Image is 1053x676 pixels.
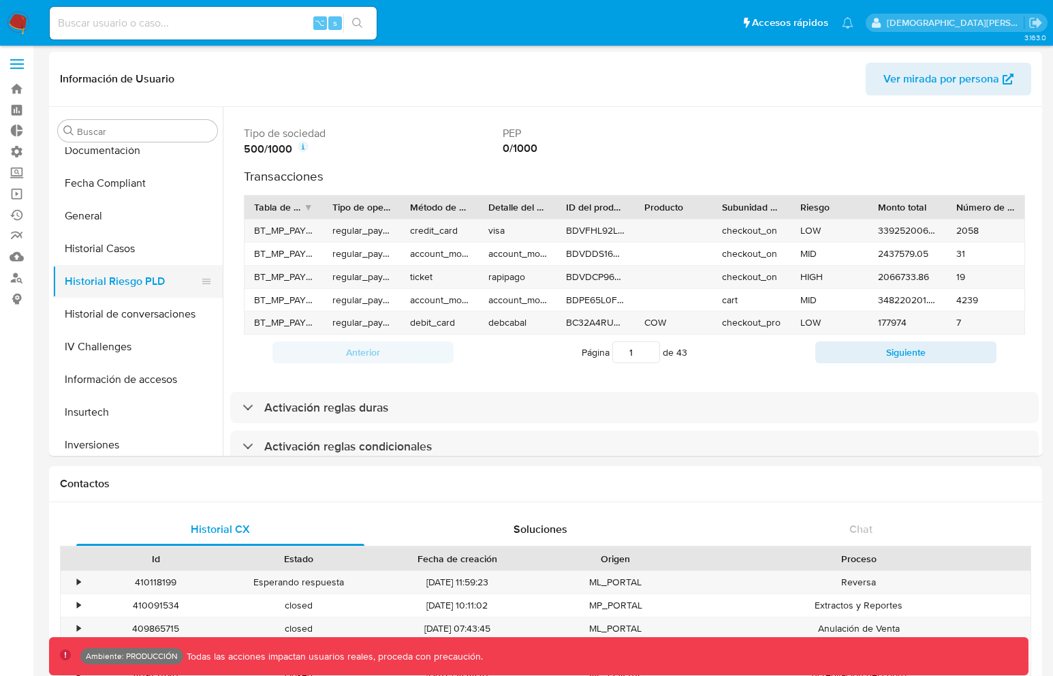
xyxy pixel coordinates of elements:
button: Insurtech [52,396,223,429]
div: ID del producto [566,200,625,214]
div: 31 [947,243,1025,265]
button: Inversiones [52,429,223,461]
h3: Activación reglas duras [264,400,388,415]
div: Detalle del método de pago [488,200,548,214]
input: Buscar [77,125,212,138]
span: Página de [582,341,687,363]
div: COW [635,311,713,334]
h1: Contactos [60,477,1031,491]
div: visa [479,219,557,242]
div: Reversa [687,571,1031,594]
div: MP_PORTAL [544,594,687,617]
div: HIGH [791,266,869,288]
div: LOW [791,219,869,242]
div: 410118199 [84,571,227,594]
a: Notificaciones [842,17,853,29]
div: account_money [479,243,557,265]
div: Tipo de operación [332,200,392,214]
div: 177974 [868,311,947,334]
div: 2058 [947,219,1025,242]
div: Activación reglas duras [230,392,1039,423]
button: Historial de conversaciones [52,298,223,331]
button: Historial Casos [52,232,223,265]
button: Anterior [272,341,454,363]
div: MID [791,289,869,311]
div: account_money [400,243,479,265]
strong: 0 / 1000 [503,141,537,156]
div: Subunidad de negocio [722,200,781,214]
h3: Transacciones [244,168,1025,184]
strong: 0 / 1000 [503,104,537,119]
div: checkout_on [712,266,791,288]
span: Soluciones [514,521,567,537]
div: 4239 [947,289,1025,311]
span: Chat [849,521,873,537]
span: Historial CX [191,521,250,537]
div: Método de pago [410,200,469,214]
button: Historial Riesgo PLD [52,265,212,298]
div: • [77,622,80,635]
div: • [77,576,80,589]
div: [DATE] 10:11:02 [371,594,544,617]
button: IV Challenges [52,331,223,363]
div: Activación reglas condicionales [230,431,1039,462]
div: rapipago [479,266,557,288]
span: ⌥ [315,16,325,29]
div: 7 [947,311,1025,334]
div: account_money [479,289,557,311]
button: Buscar [63,125,74,136]
p: Ambiente: PRODUCCIÓN [86,654,178,659]
div: 410091534 [84,594,227,617]
div: Producto [644,200,704,214]
div: closed [227,617,371,640]
div: [DATE] 11:59:23 [371,571,544,594]
h1: Información de Usuario [60,72,174,86]
div: account_money [400,289,479,311]
div: checkout_on [712,219,791,242]
div: BDVDCP96BVMG01FHR3J0 [556,266,635,288]
div: checkout_pro [712,311,791,334]
div: 348220201.31 [868,289,947,311]
div: BT_MP_PAY_PAYMENTS_ALL [245,289,323,311]
div: Número de transacciones [956,200,1016,214]
div: BDVDDS16BVMG01FHR3K0 [556,243,635,265]
div: closed [227,594,371,617]
button: Fecha Compliant [52,167,223,200]
strong: 1750 / 1750 [762,105,813,120]
div: Esperando respuesta [227,571,371,594]
span: Ver mirada por persona [883,63,999,95]
button: search-icon [343,14,371,33]
button: Ver mirada por persona [866,63,1031,95]
strong: 500 / 1000 [244,142,292,157]
div: Tabla de origen [254,200,304,214]
p: Todas las acciones impactan usuarios reales, proceda con precaución. [183,650,483,663]
p: PEP [503,126,756,141]
button: General [52,200,223,232]
div: BDVFHL92LE1G01LPJQGG [556,219,635,242]
div: 339252006.57 [868,219,947,242]
span: 43 [676,345,687,359]
div: Fecha de creación [380,552,535,566]
div: 19 [947,266,1025,288]
div: debcabal [479,311,557,334]
span: s [333,16,337,29]
div: LOW [791,311,869,334]
div: BT_MP_PAY_PAYMENTS_ALL [245,266,323,288]
div: Anulación de Venta [687,617,1031,640]
p: Tipo de sociedad [244,126,497,141]
div: regular_payment [323,311,401,334]
div: 2437579.05 [868,243,947,265]
span: Accesos rápidos [752,16,828,30]
div: BT_MP_PAY_PAYMENTS_ALL [245,311,323,334]
div: debit_card [400,311,479,334]
div: regular_payment [323,266,401,288]
strong: 0 / 0 [244,104,261,119]
p: jesus.vallezarante@mercadolibre.com.co [887,16,1024,29]
div: cart [712,289,791,311]
div: Estado [237,552,361,566]
button: Siguiente [815,341,996,363]
div: BT_MP_PAY_PAYMENTS_ALL [245,243,323,265]
div: Id [94,552,218,566]
div: regular_payment [323,289,401,311]
div: • [77,599,80,612]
